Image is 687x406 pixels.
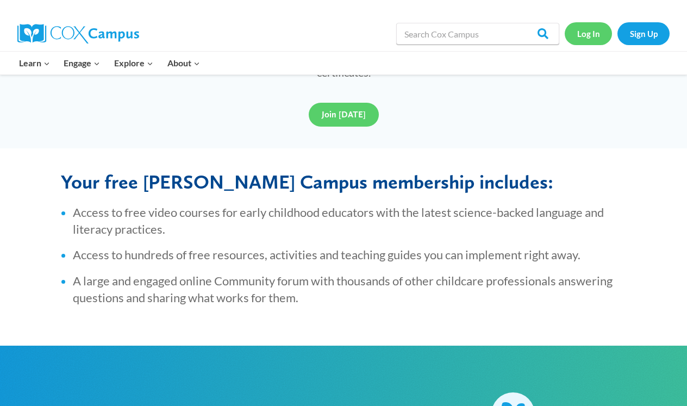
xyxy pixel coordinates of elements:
[617,22,670,45] a: Sign Up
[73,204,626,238] li: Access to free video courses for early childhood educators with the latest science-backed languag...
[61,170,553,193] span: Your free [PERSON_NAME] Campus membership includes:
[322,109,366,120] span: Join [DATE]
[73,247,626,264] li: Access to hundreds of free resources, activities and teaching guides you can implement right away.
[160,52,207,74] button: Child menu of About
[107,52,160,74] button: Child menu of Explore
[73,273,626,307] li: A large and engaged online Community forum with thousands of other childcare professionals answer...
[12,52,207,74] nav: Primary Navigation
[396,23,559,45] input: Search Cox Campus
[57,52,108,74] button: Child menu of Engage
[565,22,612,45] a: Log In
[12,52,57,74] button: Child menu of Learn
[17,24,139,43] img: Cox Campus
[565,22,670,45] nav: Secondary Navigation
[309,103,379,127] a: Join [DATE]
